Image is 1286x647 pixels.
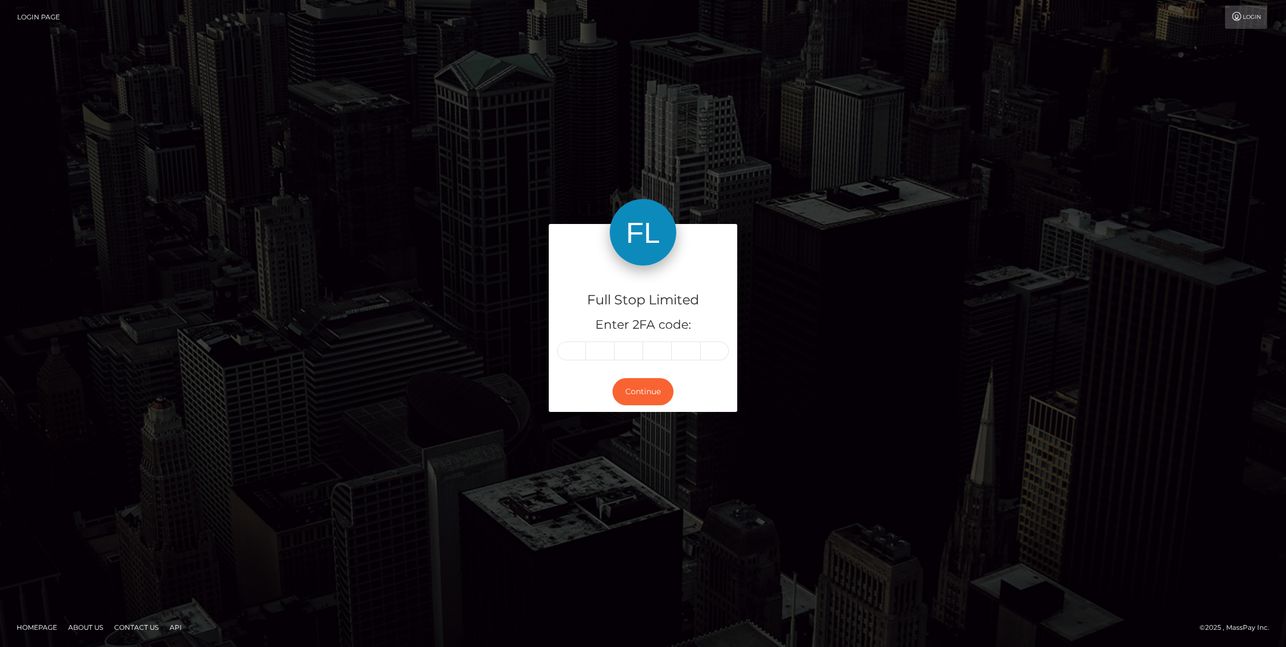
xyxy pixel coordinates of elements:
div: © 2025 , MassPay Inc. [1200,621,1278,634]
h5: Enter 2FA code: [557,317,729,334]
img: Full Stop Limited [610,199,676,266]
a: Login Page [17,6,60,29]
a: Login [1225,6,1267,29]
button: Continue [613,378,673,405]
h4: Full Stop Limited [557,291,729,310]
a: Homepage [12,619,62,636]
a: Contact Us [110,619,163,636]
a: About Us [64,619,108,636]
a: API [165,619,186,636]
